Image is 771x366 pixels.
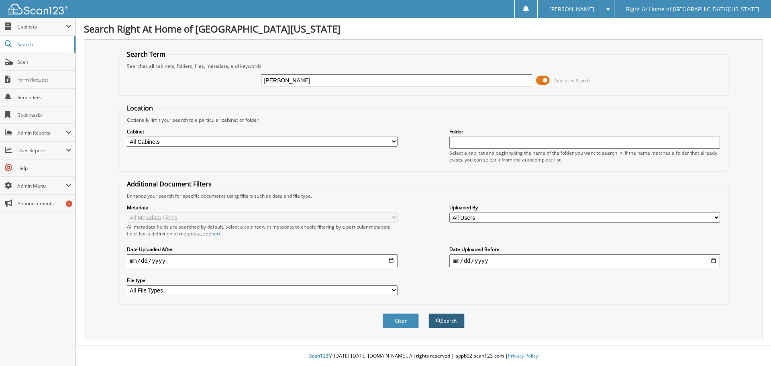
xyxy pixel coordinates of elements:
span: Announcements [17,200,71,207]
span: Admin Menu [17,182,66,189]
legend: Additional Document Filters [123,180,216,188]
label: Uploaded By [449,204,720,211]
span: User Reports [17,147,66,154]
a: here [211,230,222,237]
span: [PERSON_NAME] [549,7,594,12]
label: Metadata [127,204,398,211]
span: Reminders [17,94,71,101]
legend: Search Term [123,50,169,59]
div: Enhance your search for specific documents using filters such as date and file type. [123,192,724,199]
span: Scan [17,59,71,65]
label: File type [127,277,398,284]
span: Cabinets [17,23,66,30]
h1: Search Right At Home of [GEOGRAPHIC_DATA][US_STATE] [84,22,763,35]
span: Advanced Search [554,78,590,84]
span: Bookmarks [17,112,71,119]
div: © [DATE]-[DATE] [DOMAIN_NAME]. All rights reserved | appb02-scan123-com | [76,346,771,366]
label: Cabinet [127,128,398,135]
input: start [127,254,398,267]
input: end [449,254,720,267]
a: Privacy Policy [508,352,538,359]
label: Folder [449,128,720,135]
img: scan123-logo-white.svg [8,4,68,14]
span: Help [17,165,71,172]
span: Form Request [17,76,71,83]
span: Right At Home of [GEOGRAPHIC_DATA][US_STATE] [626,7,759,12]
div: All metadata fields are searched by default. Select a cabinet with metadata to enable filtering b... [127,223,398,237]
span: Admin Reports [17,129,66,136]
button: Search [428,313,465,328]
div: 1 [66,200,72,207]
span: Search [17,41,70,48]
div: Optionally limit your search to a particular cabinet or folder [123,117,724,123]
button: Clear [383,313,419,328]
div: Select a cabinet and begin typing the name of the folder you want to search in. If the name match... [449,149,720,163]
legend: Location [123,104,157,112]
label: Date Uploaded Before [449,246,720,253]
span: Scan123 [309,352,328,359]
div: Searches all cabinets, folders, files, metadata, and keywords [123,63,724,70]
label: Date Uploaded After [127,246,398,253]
